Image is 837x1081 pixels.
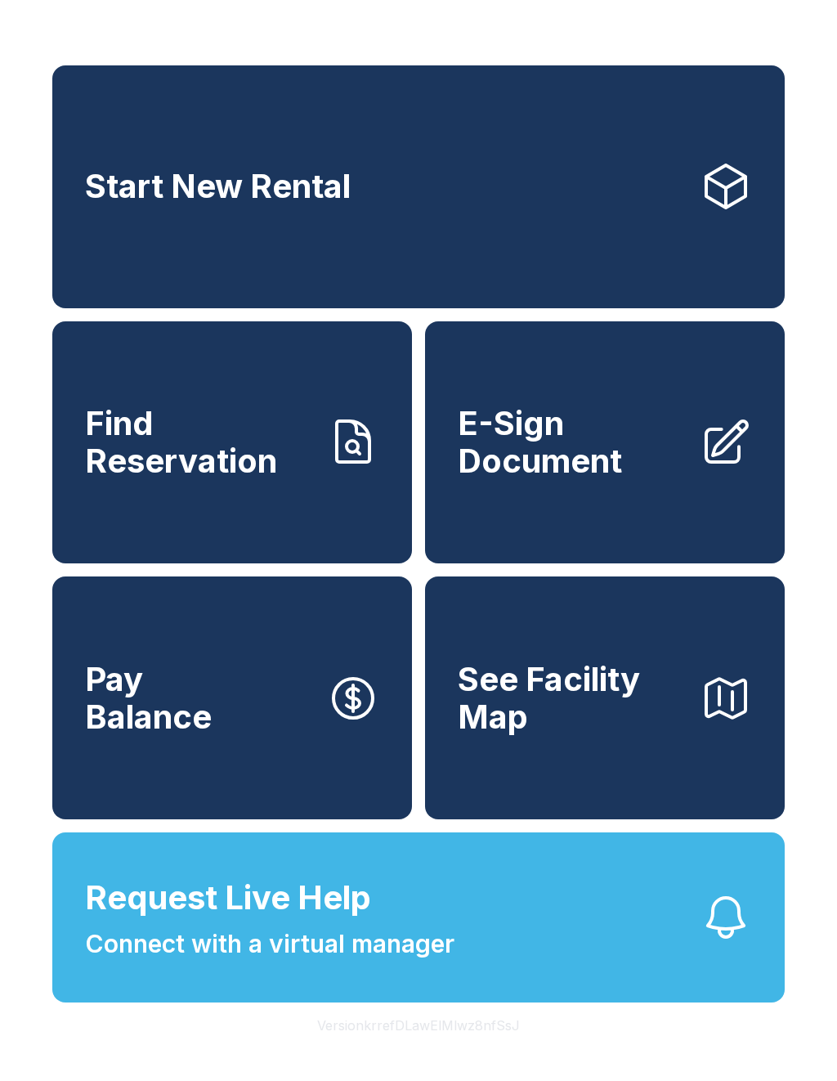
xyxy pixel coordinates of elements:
[52,576,412,819] button: PayBalance
[85,926,454,962] span: Connect with a virtual manager
[85,873,371,922] span: Request Live Help
[52,65,785,308] a: Start New Rental
[458,405,687,479] span: E-Sign Document
[425,576,785,819] button: See Facility Map
[85,405,314,479] span: Find Reservation
[458,661,687,735] span: See Facility Map
[85,168,351,205] span: Start New Rental
[85,661,212,735] span: Pay Balance
[304,1003,533,1048] button: VersionkrrefDLawElMlwz8nfSsJ
[425,321,785,564] a: E-Sign Document
[52,321,412,564] a: Find Reservation
[52,832,785,1003] button: Request Live HelpConnect with a virtual manager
